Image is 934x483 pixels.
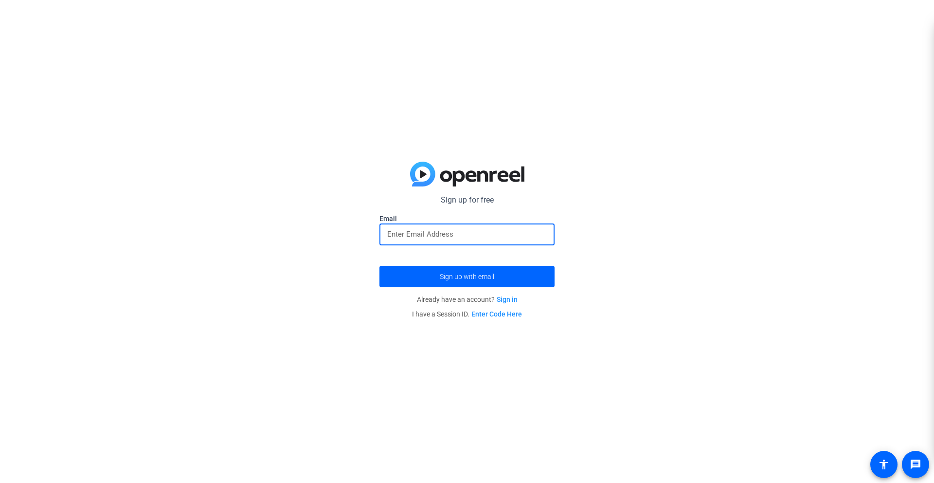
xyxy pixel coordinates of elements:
mat-icon: accessibility [878,459,890,470]
span: Already have an account? [417,296,518,303]
img: blue-gradient.svg [410,162,524,187]
a: Enter Code Here [471,310,522,318]
label: Email [379,214,555,223]
p: Sign up for free [379,194,555,206]
button: Sign up with email [379,266,555,287]
mat-icon: message [910,459,921,470]
span: I have a Session ID. [412,310,522,318]
input: Enter Email Address [387,228,547,240]
a: Sign in [497,296,518,303]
